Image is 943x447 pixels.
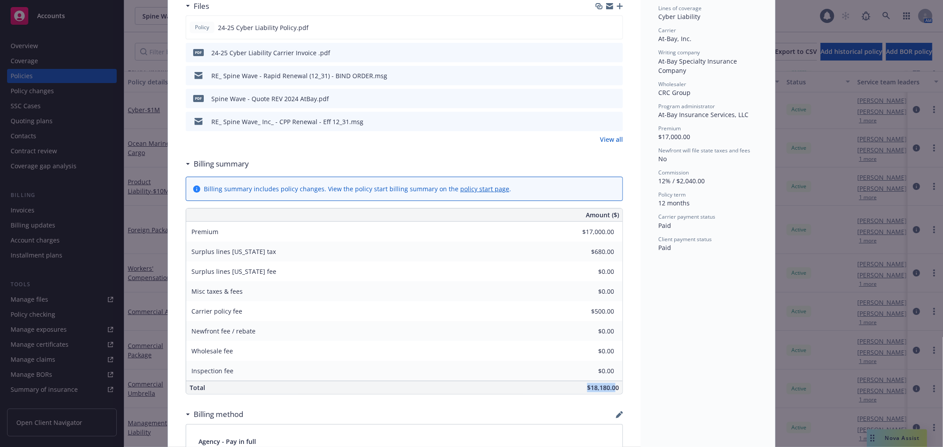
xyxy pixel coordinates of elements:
span: Inspection fee [191,367,233,375]
span: Premium [658,125,681,132]
span: Surplus lines [US_STATE] tax [191,247,276,256]
span: Newfront will file state taxes and fees [658,147,750,154]
span: No [658,155,667,163]
button: preview file [611,71,619,80]
button: preview file [611,48,619,57]
span: Misc taxes & fees [191,287,243,295]
span: Wholesale fee [191,347,233,355]
input: 0.00 [562,305,619,318]
span: Client payment status [658,235,712,243]
input: 0.00 [562,345,619,358]
input: 0.00 [562,325,619,338]
span: Policy term [658,191,686,198]
input: 0.00 [562,265,619,278]
input: 0.00 [562,245,619,258]
button: preview file [611,94,619,103]
span: $17,000.00 [658,133,690,141]
span: Carrier policy fee [191,307,242,315]
span: 12% / $2,040.00 [658,177,705,185]
span: Premium [191,227,218,236]
h3: Billing summary [194,158,249,170]
input: 0.00 [562,285,619,298]
span: Policy [193,23,211,31]
span: Carrier payment status [658,213,715,220]
span: Paid [658,221,671,230]
h3: Billing method [194,409,243,420]
span: CRC Group [658,88,691,97]
button: preview file [611,23,619,32]
span: At-Bay Insurance Services, LLC [658,110,748,119]
button: download file [597,48,604,57]
div: RE_ Spine Wave_ Inc_ - CPP Renewal - Eff 12_31.msg [211,117,363,126]
span: Surplus lines [US_STATE] fee [191,267,276,276]
span: Newfront fee / rebate [191,327,256,335]
span: pdf [193,49,204,56]
button: download file [597,94,604,103]
span: At-Bay Specialty Insurance Company [658,57,739,75]
div: Spine Wave - Quote REV 2024 AtBay.pdf [211,94,329,103]
button: download file [597,71,604,80]
span: Wholesaler [658,80,686,88]
div: Files [186,0,209,12]
span: Total [190,383,205,392]
input: 0.00 [562,364,619,378]
div: RE_ Spine Wave - Rapid Renewal (12_31) - BIND ORDER.msg [211,71,387,80]
span: Writing company [658,49,700,56]
a: policy start page [460,185,509,193]
div: Billing summary includes policy changes. View the policy start billing summary on the . [204,184,511,193]
h3: Files [194,0,209,12]
button: download file [597,23,604,32]
a: View all [600,135,623,144]
div: Billing method [186,409,243,420]
input: 0.00 [562,225,619,239]
div: 24-25 Cyber Liability Carrier Invoice .pdf [211,48,330,57]
span: Commission [658,169,689,176]
span: $18,180.00 [587,383,619,392]
span: Paid [658,243,671,252]
span: Lines of coverage [658,4,702,12]
span: 24-25 Cyber Liability Policy.pdf [218,23,309,32]
div: Billing summary [186,158,249,170]
span: Amount ($) [586,210,619,220]
button: download file [597,117,604,126]
span: 12 months [658,199,690,207]
button: preview file [611,117,619,126]
span: Carrier [658,27,676,34]
div: Cyber Liability [658,12,757,21]
span: Program administrator [658,102,715,110]
span: At-Bay, Inc. [658,34,691,43]
span: pdf [193,95,204,102]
